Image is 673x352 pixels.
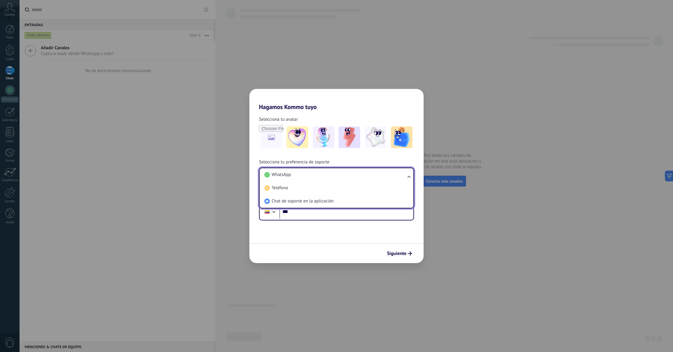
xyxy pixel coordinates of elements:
div: Colombia: + 57 [261,205,273,218]
img: -3.jpeg [339,126,360,148]
span: Teléfono [272,185,288,191]
h2: Hagamos Kommo tuyo [249,89,424,111]
span: WhatsApp [272,172,291,178]
span: Chat de soporte en la aplicación [272,198,333,204]
button: Siguiente [384,248,415,259]
img: -1.jpeg [287,126,308,148]
img: -2.jpeg [313,126,334,148]
img: -4.jpeg [365,126,386,148]
span: Selecciona tu avatar [259,117,298,123]
img: -5.jpeg [391,126,413,148]
span: Siguiente [387,251,407,256]
span: Selecciona tu preferencia de soporte [259,159,329,165]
